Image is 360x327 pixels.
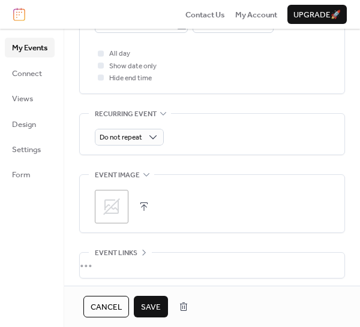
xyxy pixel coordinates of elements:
button: Upgrade🚀 [287,5,347,24]
span: Upgrade 🚀 [293,9,341,21]
img: logo [13,8,25,21]
a: Settings [5,140,55,159]
span: Event links [95,247,137,259]
a: My Account [235,8,277,20]
span: Save [141,301,161,313]
button: Save [134,296,168,317]
span: Settings [12,144,41,156]
span: All day [109,48,130,60]
a: Design [5,114,55,134]
span: Cancel [91,301,122,313]
a: Form [5,165,55,184]
span: Contact Us [185,9,225,21]
span: Views [12,93,33,105]
div: ••• [80,253,344,278]
button: Cancel [83,296,129,317]
span: Connect [12,68,42,80]
span: Form [12,169,31,181]
span: Recurring event [95,108,157,120]
span: My Account [235,9,277,21]
span: Show date only [109,60,157,72]
span: Hide end time [109,72,152,84]
a: Views [5,89,55,108]
span: Do not repeat [100,131,142,144]
span: My Events [12,42,47,54]
a: Connect [5,63,55,83]
span: Design [12,119,36,131]
a: My Events [5,38,55,57]
span: Event image [95,169,140,181]
div: ; [95,190,128,223]
a: Contact Us [185,8,225,20]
